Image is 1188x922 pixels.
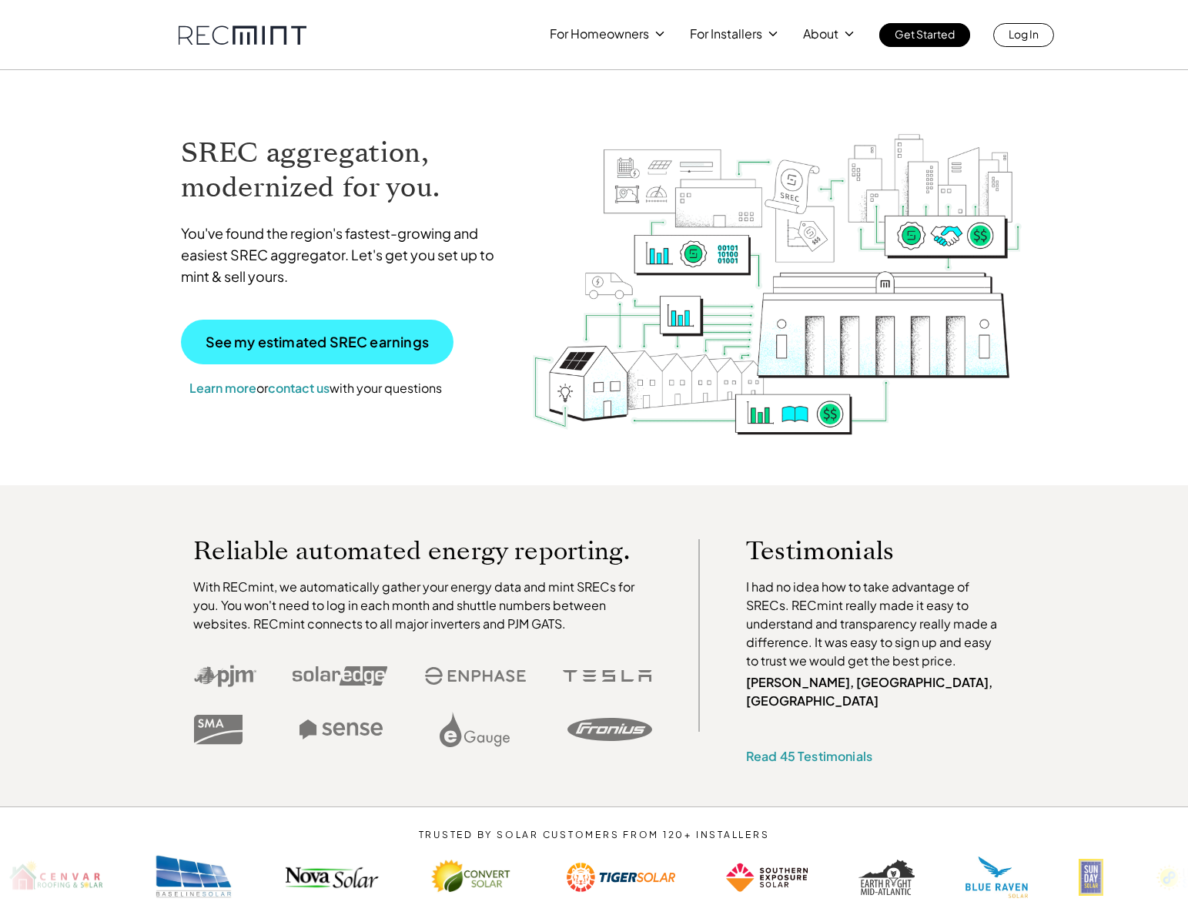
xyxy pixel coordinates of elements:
[879,23,970,47] a: Get Started
[746,539,975,562] p: Testimonials
[993,23,1054,47] a: Log In
[181,136,509,205] h1: SREC aggregation, modernized for you.
[895,23,955,45] p: Get Started
[803,23,838,45] p: About
[181,223,509,287] p: You've found the region's fastest-growing and easiest SREC aggregator. Let's get you set up to mi...
[1009,23,1039,45] p: Log In
[206,335,429,349] p: See my estimated SREC earnings
[531,93,1022,439] img: RECmint value cycle
[268,380,330,396] a: contact us
[746,748,872,764] a: Read 45 Testimonials
[193,578,652,633] p: With RECmint, we automatically gather your energy data and mint SRECs for you. You won't need to ...
[746,673,1005,710] p: [PERSON_NAME], [GEOGRAPHIC_DATA], [GEOGRAPHIC_DATA]
[193,539,652,562] p: Reliable automated energy reporting.
[690,23,762,45] p: For Installers
[181,320,453,364] a: See my estimated SREC earnings
[372,830,816,840] p: TRUSTED BY SOLAR CUSTOMERS FROM 120+ INSTALLERS
[189,380,256,396] a: Learn more
[550,23,649,45] p: For Homeowners
[181,378,450,398] p: or with your questions
[746,578,1005,670] p: I had no idea how to take advantage of SRECs. RECmint really made it easy to understand and trans...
